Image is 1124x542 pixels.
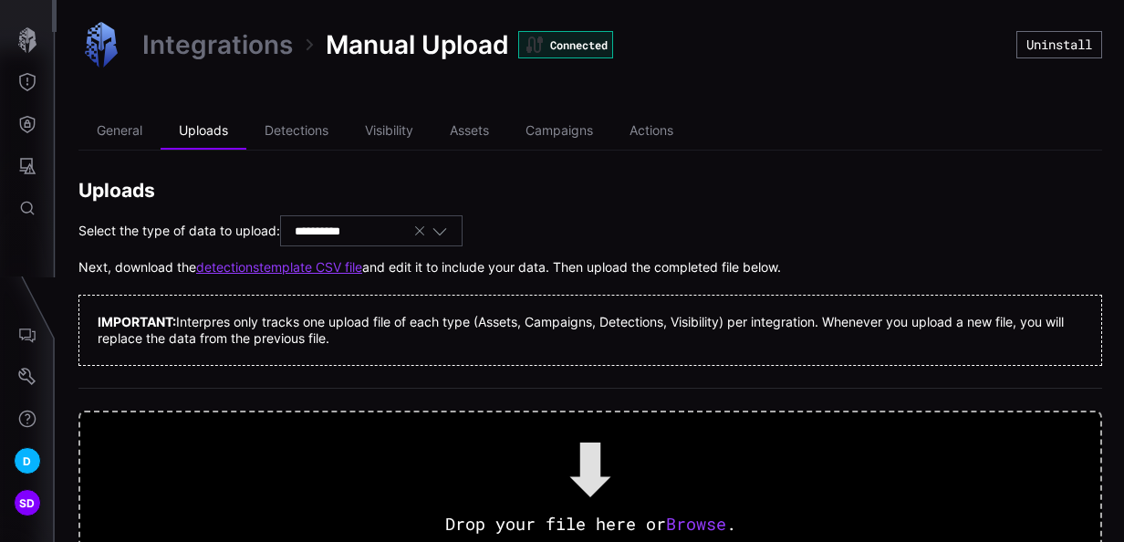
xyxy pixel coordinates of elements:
[412,223,427,239] button: Clear selection
[347,113,432,150] li: Visibility
[23,452,31,471] span: D
[78,22,124,68] img: Manual Upload
[196,259,362,276] a: detectionstemplate CSV file
[98,314,176,329] strong: IMPORTANT:
[518,31,613,58] div: Connected
[445,513,736,537] div: Drop your file here or .
[611,113,692,150] li: Actions
[507,113,611,150] li: Campaigns
[19,494,36,513] span: SD
[78,259,1102,276] div: Next, download the and edit it to include your data. Then upload the completed file below.
[1016,31,1102,58] button: Uninstall
[78,178,1102,203] h2: Uploads
[142,28,293,61] a: Integrations
[98,314,1083,347] p: Interpres only tracks one upload file of each type ( Assets, Campaigns, Detections, Visibility ) ...
[1,440,54,482] button: D
[1,482,54,524] button: SD
[246,113,347,150] li: Detections
[326,28,509,61] span: Manual Upload
[432,113,507,150] li: Assets
[78,215,1102,246] div: Select the type of data to upload:
[161,113,246,150] li: Uploads
[666,513,726,535] span: Browse
[78,113,161,150] li: General
[432,223,448,239] button: Toggle options menu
